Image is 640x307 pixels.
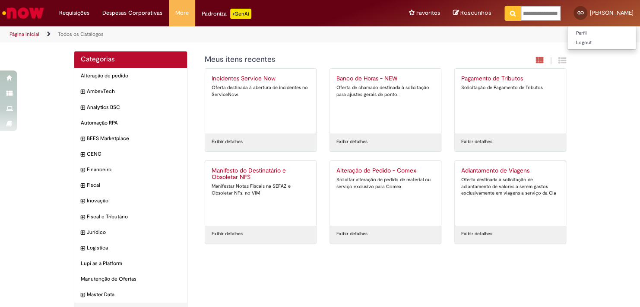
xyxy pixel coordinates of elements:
a: Banco de Horas - NEW Oferta de chamado destinada à solicitação para ajustes gerais de ponto. [330,69,441,134]
span: Inovação [87,197,181,205]
a: Alteração de Pedido - Comex Solicitar alteração de pedido de material ou serviço exclusivo para C... [330,161,441,226]
div: Solicitar alteração de pedido de material ou serviço exclusivo para Comex [336,176,434,190]
i: expandir categoria Jurídico [81,229,85,237]
ul: Categorias [74,68,187,303]
i: expandir categoria Master Data [81,291,85,300]
a: Exibir detalhes [461,230,492,237]
a: Pagamento de Tributos Solicitação de Pagamento de Tributos [455,69,566,134]
a: Rascunhos [453,9,491,17]
h2: Banco de Horas - NEW [336,75,434,82]
span: CENG [87,150,181,158]
a: Logout [567,38,636,48]
i: expandir categoria Fiscal e Tributário [81,213,85,222]
div: expandir categoria Logistica Logistica [74,240,187,256]
div: expandir categoria Fiscal Fiscal [74,177,187,193]
div: Padroniza [202,9,251,19]
span: Master Data [87,291,181,298]
i: Exibição em cartão [536,56,544,64]
i: expandir categoria Analytics BSC [81,104,85,112]
a: Incidentes Service Now Oferta destinada à abertura de incidentes no ServiceNow. [205,69,316,134]
span: Alteração de pedido [81,72,181,80]
span: Jurídico [87,229,181,236]
span: Fiscal e Tributário [87,213,181,221]
div: Manifestar Notas Fiscais na SEFAZ e Obsoletar NFs. no VIM [212,183,310,196]
a: Manifesto do Destinatário e Obsoletar NFS Manifestar Notas Fiscais na SEFAZ e Obsoletar NFs. no VIM [205,161,316,226]
span: [PERSON_NAME] [590,9,634,16]
h2: Alteração de Pedido - Comex [336,167,434,174]
a: Exibir detalhes [336,230,368,237]
i: expandir categoria CENG [81,150,85,159]
i: expandir categoria Logistica [81,244,85,253]
i: expandir categoria Fiscal [81,182,85,190]
span: AmbevTech [87,88,181,95]
span: Lupi as a Platform [81,260,181,267]
span: More [175,9,189,17]
a: Exibir detalhes [212,230,243,237]
span: Financeiro [87,166,181,173]
a: Página inicial [10,31,39,38]
h2: Categorias [81,56,181,64]
i: expandir categoria Inovação [81,197,85,206]
h1: {"description":"","title":"Meus itens recentes"} Categoria [205,55,473,64]
div: expandir categoria Inovação Inovação [74,193,187,209]
h2: Incidentes Service Now [212,75,310,82]
div: expandir categoria Jurídico Jurídico [74,224,187,240]
span: Fiscal [87,182,181,189]
div: expandir categoria BEES Marketplace BEES Marketplace [74,131,187,147]
a: Adiantamento de Viagens Oferta destinada à solicitação de adiantamento de valores a serem gastos ... [455,161,566,226]
button: Pesquisar [504,6,521,21]
div: expandir categoria Master Data Master Data [74,287,187,303]
div: expandir categoria Financeiro Financeiro [74,162,187,178]
h2: Pagamento de Tributos [461,75,559,82]
a: Exibir detalhes [461,138,492,145]
span: BEES Marketplace [87,135,181,142]
ul: Trilhas de página [6,26,420,42]
i: expandir categoria BEES Marketplace [81,135,85,144]
div: Solicitação de Pagamento de Tributos [461,84,559,91]
div: Automação RPA [74,115,187,131]
div: expandir categoria Analytics BSC Analytics BSC [74,99,187,115]
img: ServiceNow [1,4,45,22]
div: Manutenção de Ofertas [74,271,187,287]
i: Exibição de grade [558,56,566,64]
div: expandir categoria Fiscal e Tributário Fiscal e Tributário [74,209,187,225]
a: Exibir detalhes [336,138,368,145]
div: expandir categoria AmbevTech AmbevTech [74,83,187,99]
span: | [550,56,552,66]
a: Todos os Catálogos [58,31,104,38]
a: Exibir detalhes [212,138,243,145]
span: Rascunhos [460,9,491,17]
span: Analytics BSC [87,104,181,111]
h2: Manifesto do Destinatário e Obsoletar NFS [212,167,310,181]
div: Oferta de chamado destinada à solicitação para ajustes gerais de ponto. [336,84,434,98]
a: Perfil [567,29,636,38]
i: expandir categoria AmbevTech [81,88,85,96]
div: Alteração de pedido [74,68,187,84]
span: Requisições [59,9,89,17]
div: Oferta destinada à abertura de incidentes no ServiceNow. [212,84,310,98]
div: Oferta destinada à solicitação de adiantamento de valores a serem gastos exclusivamente em viagen... [461,176,559,197]
p: +GenAi [230,9,251,19]
div: Lupi as a Platform [74,256,187,272]
span: Despesas Corporativas [102,9,162,17]
i: expandir categoria Financeiro [81,166,85,175]
div: expandir categoria CENG CENG [74,146,187,162]
h2: Adiantamento de Viagens [461,167,559,174]
span: Favoritos [416,9,440,17]
span: Manutenção de Ofertas [81,275,181,283]
span: Automação RPA [81,119,181,127]
span: GO [577,10,584,16]
span: Logistica [87,244,181,252]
